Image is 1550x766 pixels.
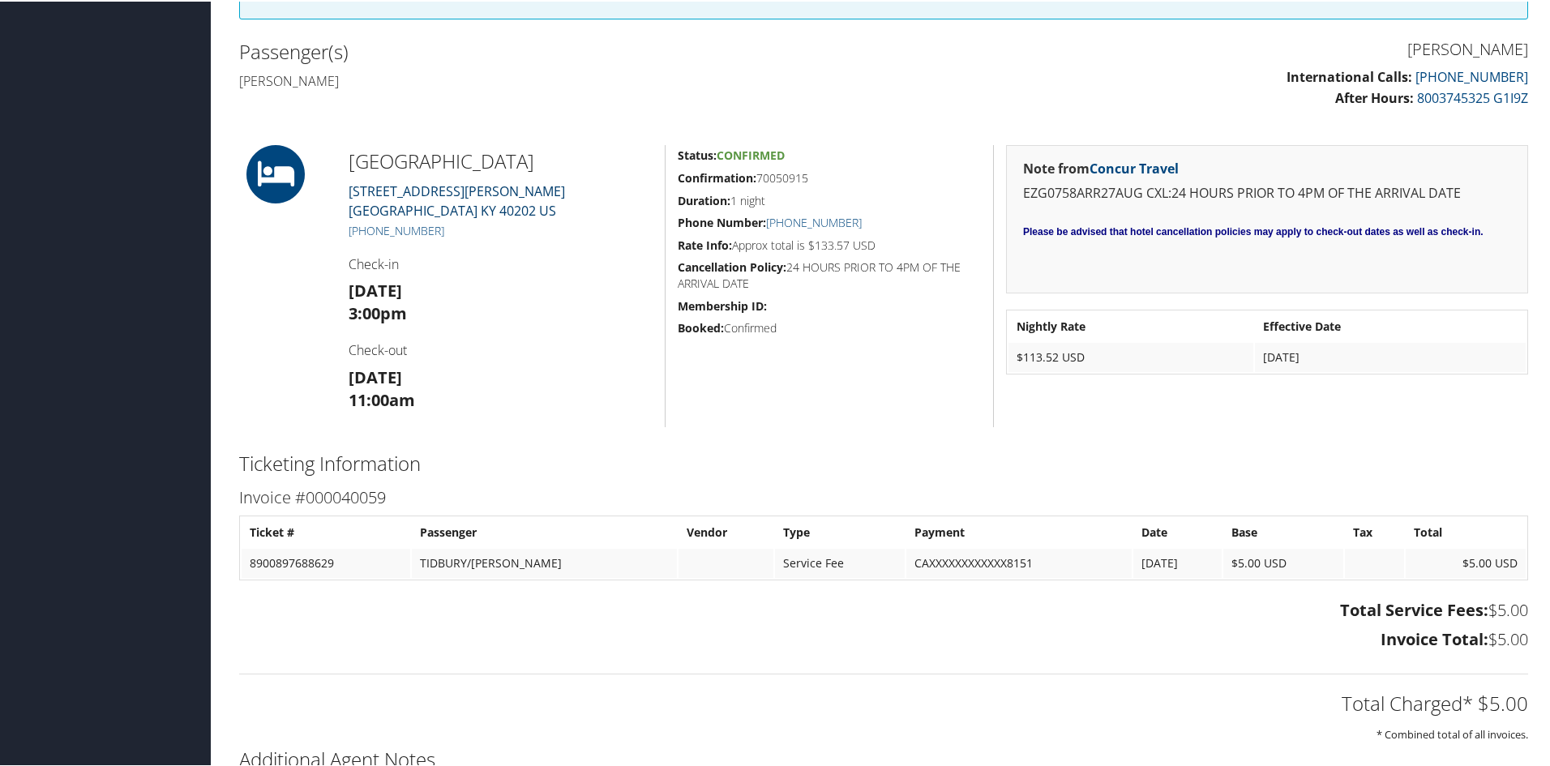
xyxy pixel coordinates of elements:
strong: Confirmation: [678,169,756,184]
td: [DATE] [1255,341,1526,370]
h2: Total Charged* $5.00 [239,688,1528,716]
h3: $5.00 [239,597,1528,620]
th: Date [1133,516,1222,546]
h3: Invoice #000040059 [239,485,1528,507]
th: Base [1223,516,1343,546]
strong: Status: [678,146,717,161]
h2: Passenger(s) [239,36,871,64]
h4: [PERSON_NAME] [239,71,871,88]
h3: [PERSON_NAME] [896,36,1528,59]
th: Nightly Rate [1008,310,1253,340]
td: TIDBURY/[PERSON_NAME] [412,547,677,576]
th: Type [775,516,904,546]
span: Please be advised that hotel cancellation policies may apply to check-out dates as well as check-in. [1023,225,1484,236]
th: Tax [1345,516,1405,546]
th: Payment [906,516,1132,546]
td: CAXXXXXXXXXXXX8151 [906,547,1132,576]
a: [PHONE_NUMBER] [349,221,444,237]
h5: Approx total is $133.57 USD [678,236,981,252]
h4: Check-in [349,254,653,272]
h2: [GEOGRAPHIC_DATA] [349,146,653,173]
strong: 3:00pm [349,301,407,323]
h5: Confirmed [678,319,981,335]
strong: International Calls: [1287,66,1412,84]
h5: 70050915 [678,169,981,185]
th: Total [1406,516,1526,546]
strong: After Hours: [1335,88,1414,105]
a: Concur Travel [1090,158,1179,176]
a: [PHONE_NUMBER] [766,213,862,229]
h5: 24 HOURS PRIOR TO 4PM OF THE ARRIVAL DATE [678,258,981,289]
a: [STREET_ADDRESS][PERSON_NAME][GEOGRAPHIC_DATA] KY 40202 US [349,181,565,218]
strong: 11:00am [349,387,415,409]
td: $5.00 USD [1223,547,1343,576]
a: [PHONE_NUMBER] [1415,66,1528,84]
h5: 1 night [678,191,981,208]
strong: [DATE] [349,278,402,300]
th: Passenger [412,516,677,546]
h3: $5.00 [239,627,1528,649]
td: Service Fee [775,547,904,576]
strong: [DATE] [349,365,402,387]
th: Vendor [679,516,773,546]
h4: Check-out [349,340,653,357]
strong: Cancellation Policy: [678,258,786,273]
td: $5.00 USD [1406,547,1526,576]
small: * Combined total of all invoices. [1377,725,1528,740]
td: 8900897688629 [242,547,410,576]
strong: Invoice Total: [1381,627,1488,648]
strong: Rate Info: [678,236,732,251]
strong: Total Service Fees: [1340,597,1488,619]
strong: Note from [1023,158,1179,176]
span: Confirmed [717,146,785,161]
td: $113.52 USD [1008,341,1253,370]
th: Effective Date [1255,310,1526,340]
h2: Ticketing Information [239,448,1528,476]
a: 8003745325 G1I9Z [1417,88,1528,105]
strong: Membership ID: [678,297,767,312]
strong: Duration: [678,191,730,207]
strong: Phone Number: [678,213,766,229]
th: Ticket # [242,516,410,546]
td: [DATE] [1133,547,1222,576]
p: EZG0758ARR27AUG CXL:24 HOURS PRIOR TO 4PM OF THE ARRIVAL DATE [1023,182,1511,203]
strong: Booked: [678,319,724,334]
